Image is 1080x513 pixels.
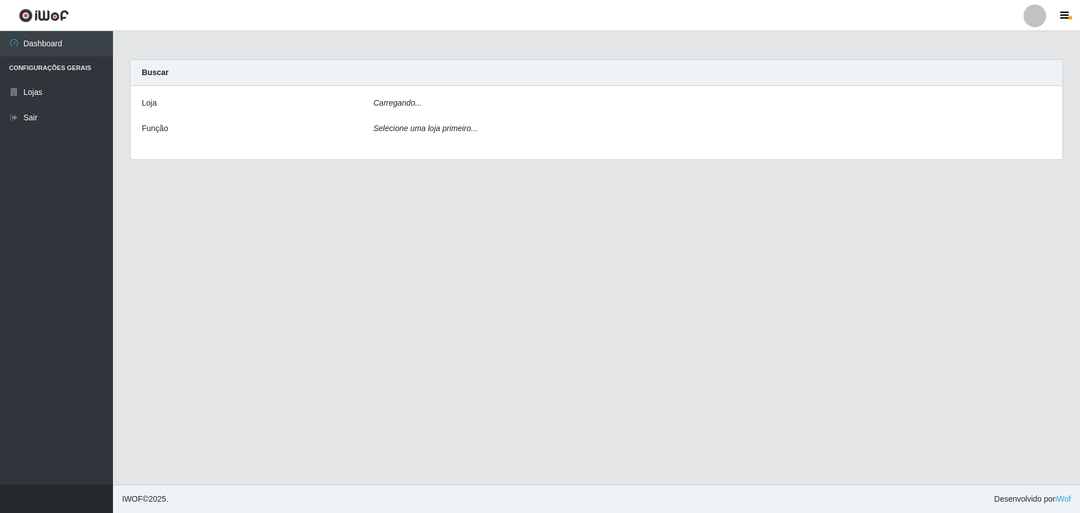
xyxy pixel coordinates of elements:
[142,68,168,77] strong: Buscar
[122,493,168,505] span: © 2025 .
[19,8,69,23] img: CoreUI Logo
[142,123,168,134] label: Função
[994,493,1071,505] span: Desenvolvido por
[1055,494,1071,503] a: iWof
[142,97,156,109] label: Loja
[373,124,477,133] i: Selecione uma loja primeiro...
[122,494,143,503] span: IWOF
[373,98,422,107] i: Carregando...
